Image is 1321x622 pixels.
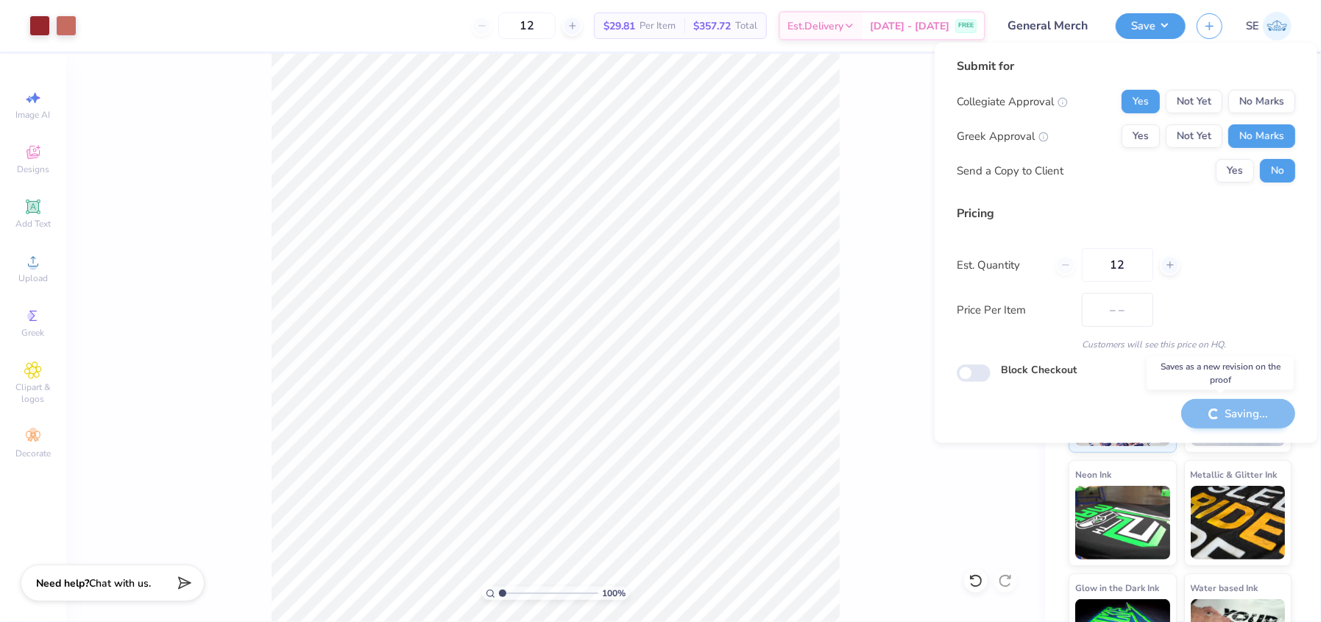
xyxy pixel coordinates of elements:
[1246,18,1259,35] span: SE
[957,302,1071,319] label: Price Per Item
[957,338,1295,351] div: Customers will see this price on HQ.
[603,18,635,34] span: $29.81
[735,18,757,34] span: Total
[957,57,1295,75] div: Submit for
[1216,159,1254,183] button: Yes
[15,218,51,230] span: Add Text
[1082,248,1153,282] input: – –
[1191,486,1286,559] img: Metallic & Glitter Ink
[15,448,51,459] span: Decorate
[7,381,59,405] span: Clipart & logos
[1246,12,1292,40] a: SE
[1075,486,1170,559] img: Neon Ink
[1116,13,1186,39] button: Save
[957,163,1063,180] div: Send a Copy to Client
[1166,90,1222,113] button: Not Yet
[996,11,1105,40] input: Untitled Design
[18,272,48,284] span: Upload
[1228,90,1295,113] button: No Marks
[1191,467,1278,482] span: Metallic & Glitter Ink
[498,13,556,39] input: – –
[602,587,626,600] span: 100 %
[958,21,974,31] span: FREE
[16,109,51,121] span: Image AI
[1166,124,1222,148] button: Not Yet
[1147,356,1294,390] div: Saves as a new revision on the proof
[36,576,89,590] strong: Need help?
[1191,580,1258,596] span: Water based Ink
[1122,90,1160,113] button: Yes
[693,18,731,34] span: $357.72
[787,18,843,34] span: Est. Delivery
[957,205,1295,222] div: Pricing
[17,163,49,175] span: Designs
[1075,467,1111,482] span: Neon Ink
[89,576,151,590] span: Chat with us.
[1001,362,1077,378] label: Block Checkout
[1263,12,1292,40] img: Shirley Evaleen B
[1260,159,1295,183] button: No
[1122,124,1160,148] button: Yes
[22,327,45,339] span: Greek
[1075,580,1159,596] span: Glow in the Dark Ink
[957,128,1049,145] div: Greek Approval
[640,18,676,34] span: Per Item
[957,257,1044,274] label: Est. Quantity
[957,93,1068,110] div: Collegiate Approval
[1228,124,1295,148] button: No Marks
[870,18,949,34] span: [DATE] - [DATE]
